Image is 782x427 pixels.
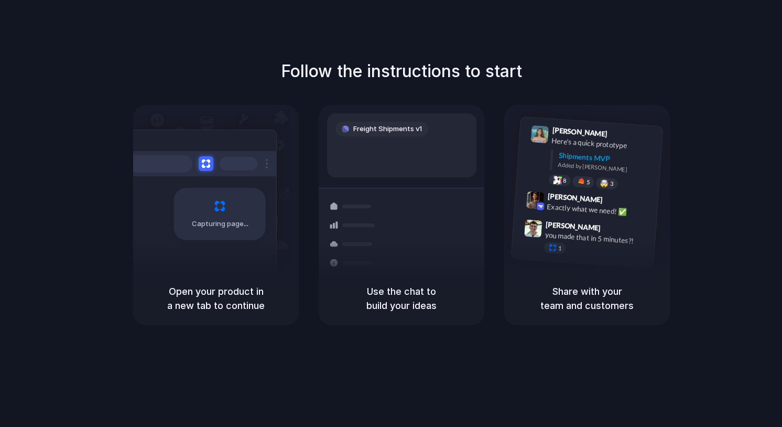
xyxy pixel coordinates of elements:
h5: Share with your team and customers [517,284,657,313]
h5: Use the chat to build your ideas [331,284,472,313]
span: 8 [563,178,567,184]
h1: Follow the instructions to start [281,59,522,84]
span: 9:47 AM [604,223,625,236]
span: [PERSON_NAME] [546,219,601,234]
span: [PERSON_NAME] [552,124,607,140]
div: Exactly what we need! ✅ [547,201,651,219]
div: Added by [PERSON_NAME] [558,161,654,176]
span: 5 [586,179,590,185]
span: Freight Shipments v1 [353,124,422,134]
h5: Open your product in a new tab to continue [146,284,286,313]
span: [PERSON_NAME] [547,190,603,206]
span: 9:42 AM [606,196,627,208]
span: Capturing page [192,219,250,229]
span: 1 [558,245,562,251]
div: you made that in 5 minutes?! [545,230,649,248]
div: 🤯 [600,179,609,187]
div: Shipments MVP [558,150,655,167]
span: 9:41 AM [611,130,632,142]
div: Here's a quick prototype [551,135,656,153]
span: 3 [610,181,614,187]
